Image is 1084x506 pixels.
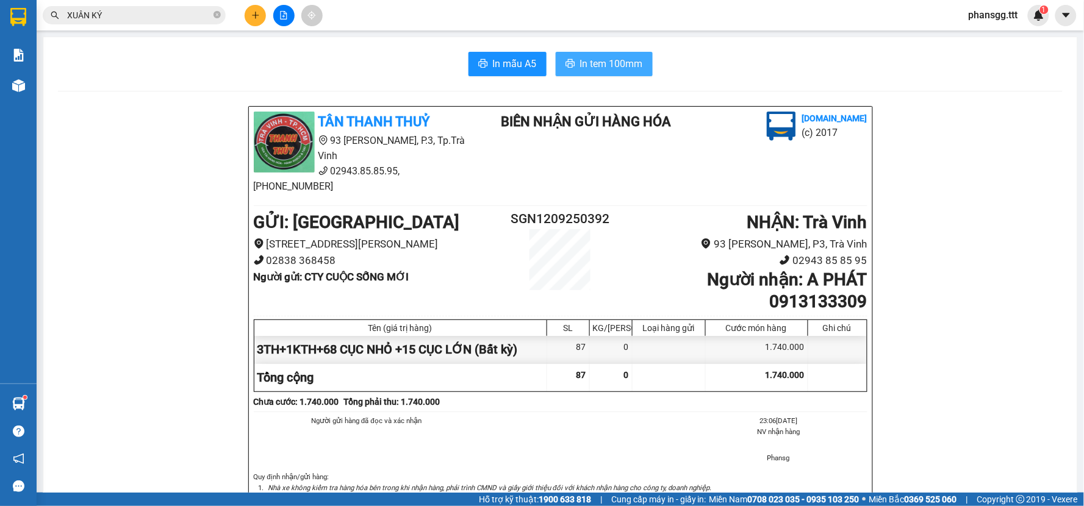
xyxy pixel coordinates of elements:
button: printerIn tem 100mm [556,52,653,76]
li: 02943 85 85 95 [611,252,867,269]
strong: 0369 525 060 [905,494,957,504]
li: 93 [PERSON_NAME], P.3, Tp.Trà Vinh [254,133,481,163]
li: 93 [PERSON_NAME], P3, Trà Vinh [611,236,867,252]
span: | [600,493,602,506]
input: Tìm tên, số ĐT hoặc mã đơn [67,9,211,22]
span: printer [565,59,575,70]
span: aim [307,11,316,20]
div: 3TH+1KTH+68 CỤC NHỎ +15 CỤC LỚN (Bất kỳ) [254,336,547,363]
div: KG/[PERSON_NAME] [593,323,629,333]
span: message [13,480,24,492]
span: environment [701,238,711,249]
li: [STREET_ADDRESS][PERSON_NAME] [254,236,509,252]
span: plus [251,11,260,20]
li: (c) 2017 [802,125,867,140]
div: 1.740.000 [706,336,808,363]
sup: 1 [23,396,27,399]
span: Miền Nam [709,493,860,506]
span: environment [70,29,80,39]
button: printerIn mẫu A5 [468,52,547,76]
b: Tổng phải thu: 1.740.000 [344,397,440,407]
li: 02943.85.85.95, [PHONE_NUMBER] [254,163,481,194]
button: plus [245,5,266,26]
span: Tổng cộng [257,370,314,385]
b: BIÊN NHẬN GỬI HÀNG HÓA [501,114,671,129]
div: 0 [590,336,633,363]
span: Miền Bắc [869,493,957,506]
span: environment [254,238,264,249]
span: phansgg.ttt [959,7,1028,23]
b: GỬI : [GEOGRAPHIC_DATA] [254,212,460,232]
span: 87 [576,370,586,380]
b: TÂN THANH THUỶ [70,8,182,23]
span: close-circle [214,11,221,18]
span: 1 [1042,5,1046,14]
li: 23:06[DATE] [691,415,867,426]
span: close-circle [214,10,221,21]
button: caret-down [1055,5,1077,26]
b: TÂN THANH THUỶ [318,114,430,129]
img: icon-new-feature [1033,10,1044,21]
span: ⚪️ [863,497,866,502]
li: 02838 368458 [254,252,509,269]
span: search [51,11,59,20]
span: environment [318,135,328,145]
li: Phansg [691,452,867,463]
span: Cung cấp máy in - giấy in: [611,493,706,506]
div: Ghi chú [811,323,864,333]
div: SL [550,323,586,333]
div: Cước món hàng [709,323,805,333]
span: In tem 100mm [580,56,643,71]
sup: 1 [1040,5,1049,14]
span: printer [478,59,488,70]
span: In mẫu A5 [493,56,537,71]
img: logo-vxr [10,8,26,26]
img: solution-icon [12,49,25,62]
b: Chưa cước : 1.740.000 [254,397,339,407]
button: aim [301,5,323,26]
li: NV nhận hàng [691,426,867,437]
b: Người nhận : A PHÁT 0913133309 [707,269,867,312]
img: warehouse-icon [12,79,25,92]
img: warehouse-icon [12,397,25,410]
span: phone [318,166,328,176]
span: notification [13,453,24,465]
span: copyright [1016,495,1025,504]
img: logo.jpg [5,5,66,66]
span: question-circle [13,426,24,437]
span: phone [780,255,790,265]
span: Hỗ trợ kỹ thuật: [479,493,591,506]
div: Loại hàng gửi [636,323,702,333]
strong: 0708 023 035 - 0935 103 250 [748,494,860,504]
li: Người gửi hàng đã đọc và xác nhận [278,415,455,426]
div: 87 [547,336,590,363]
li: 93 [PERSON_NAME], P.3, Tp.Trà Vinh [5,27,232,57]
span: file-add [279,11,288,20]
b: NHẬN : Trà Vinh [747,212,867,232]
i: Nhà xe không kiểm tra hàng hóa bên trong khi nhận hàng, phải trình CMND và giấy giới thiệu đối vớ... [268,483,712,492]
div: Tên (giá trị hàng) [257,323,544,333]
b: [DOMAIN_NAME] [802,113,867,123]
h2: SGN1209250392 [509,209,612,229]
span: phone [254,255,264,265]
span: | [966,493,968,506]
li: 02943.85.85.95, [PHONE_NUMBER] [5,57,232,88]
span: 0 [624,370,629,380]
button: file-add [273,5,295,26]
span: caret-down [1061,10,1072,21]
img: logo.jpg [254,112,315,173]
strong: 1900 633 818 [539,494,591,504]
img: logo.jpg [767,112,796,141]
span: 1.740.000 [766,370,805,380]
span: phone [70,60,80,69]
b: Người gửi : CTY CUỘC SỐNG MỚI [254,271,409,283]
